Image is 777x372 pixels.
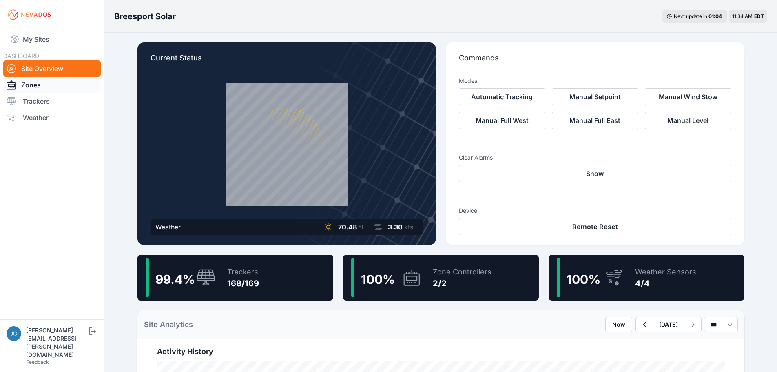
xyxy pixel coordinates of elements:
[155,222,181,232] div: Weather
[459,52,731,70] p: Commands
[433,266,491,278] div: Zone Controllers
[155,272,195,287] span: 99.4 %
[157,346,725,357] h2: Activity History
[7,326,21,341] img: joe.shoram@greensparksolar.com
[404,223,413,231] span: kts
[653,317,684,332] button: [DATE]
[227,278,259,289] div: 168/169
[549,255,744,301] a: 100%Weather Sensors4/4
[459,165,731,182] button: Snow
[645,88,731,105] button: Manual Wind Stow
[361,272,395,287] span: 100 %
[388,223,403,231] span: 3.30
[708,13,723,20] div: 01 : 04
[674,13,707,19] span: Next update in
[3,60,101,77] a: Site Overview
[552,88,638,105] button: Manual Setpoint
[26,326,87,359] div: [PERSON_NAME][EMAIL_ADDRESS][PERSON_NAME][DOMAIN_NAME]
[137,255,333,301] a: 99.4%Trackers168/169
[635,266,696,278] div: Weather Sensors
[343,255,539,301] a: 100%Zone Controllers2/2
[459,77,477,85] h3: Modes
[3,29,101,49] a: My Sites
[7,8,52,21] img: Nevados
[3,52,39,59] span: DASHBOARD
[338,223,357,231] span: 70.48
[144,319,193,330] h2: Site Analytics
[605,317,632,332] button: Now
[433,278,491,289] div: 2/2
[552,112,638,129] button: Manual Full East
[114,6,176,27] nav: Breadcrumb
[459,207,731,215] h3: Device
[567,272,600,287] span: 100 %
[3,109,101,126] a: Weather
[645,112,731,129] button: Manual Level
[151,52,423,70] p: Current Status
[26,359,49,365] a: Feedback
[754,13,764,19] span: EDT
[114,11,176,22] h3: Breesport Solar
[3,77,101,93] a: Zones
[459,154,731,162] h3: Clear Alarms
[3,93,101,109] a: Trackers
[635,278,696,289] div: 4/4
[459,218,731,235] button: Remote Reset
[459,112,545,129] button: Manual Full West
[459,88,545,105] button: Automatic Tracking
[359,223,365,231] span: °F
[227,266,259,278] div: Trackers
[732,13,753,19] span: 11:34 AM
